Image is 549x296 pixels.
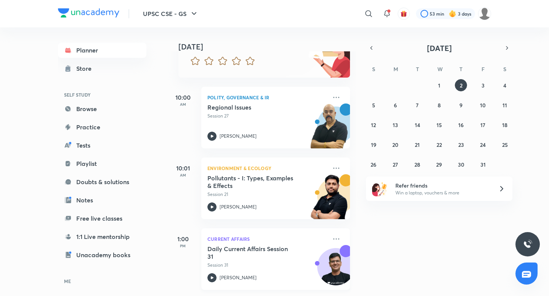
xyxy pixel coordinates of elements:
button: October 20, 2025 [389,138,401,151]
button: October 29, 2025 [433,158,445,170]
button: October 22, 2025 [433,138,445,151]
button: UPSC CSE - GS [138,6,203,21]
img: avatar [400,10,407,17]
abbr: October 25, 2025 [502,141,508,148]
p: AM [168,173,198,177]
p: [PERSON_NAME] [220,274,257,281]
button: October 11, 2025 [499,99,511,111]
button: October 30, 2025 [455,158,467,170]
p: PM [168,243,198,248]
h5: Regional Issues [207,103,302,111]
abbr: October 6, 2025 [394,102,397,109]
button: October 7, 2025 [411,99,424,111]
h5: Daily Current Affairs Session 31 [207,245,302,260]
img: Avatar [318,252,354,289]
abbr: October 13, 2025 [393,121,398,129]
p: Polity, Governance & IR [207,93,327,102]
abbr: October 1, 2025 [438,82,440,89]
abbr: October 26, 2025 [371,161,376,168]
h6: SELF STUDY [58,88,146,101]
abbr: Saturday [503,65,506,73]
button: October 17, 2025 [477,119,489,131]
button: October 28, 2025 [411,158,424,170]
button: October 14, 2025 [411,119,424,131]
button: October 31, 2025 [477,158,489,170]
p: Session 21 [207,191,327,198]
button: October 26, 2025 [368,158,380,170]
img: unacademy [308,103,350,156]
abbr: October 16, 2025 [458,121,464,129]
button: October 18, 2025 [499,119,511,131]
button: October 12, 2025 [368,119,380,131]
abbr: October 24, 2025 [480,141,486,148]
abbr: Friday [482,65,485,73]
abbr: October 5, 2025 [372,102,375,109]
div: Store [76,64,96,73]
button: October 4, 2025 [499,79,511,91]
abbr: October 21, 2025 [415,141,420,148]
a: Notes [58,193,146,208]
a: Practice [58,119,146,135]
h6: ME [58,275,146,288]
a: 1:1 Live mentorship [58,229,146,244]
h5: 1:00 [168,234,198,243]
abbr: October 14, 2025 [415,121,420,129]
button: October 23, 2025 [455,138,467,151]
abbr: Thursday [459,65,462,73]
abbr: October 15, 2025 [437,121,442,129]
img: wassim [478,7,491,20]
abbr: October 4, 2025 [503,82,506,89]
button: October 5, 2025 [368,99,380,111]
abbr: October 2, 2025 [460,82,462,89]
a: Doubts & solutions [58,174,146,189]
abbr: October 10, 2025 [480,102,486,109]
img: streak [449,10,456,18]
p: Session 27 [207,113,327,119]
h5: 10:00 [168,93,198,102]
a: Company Logo [58,8,119,19]
button: October 13, 2025 [389,119,401,131]
abbr: October 3, 2025 [482,82,485,89]
button: October 24, 2025 [477,138,489,151]
img: ttu [523,240,532,249]
abbr: Sunday [372,65,375,73]
abbr: October 17, 2025 [480,121,485,129]
abbr: October 29, 2025 [436,161,442,168]
p: [PERSON_NAME] [220,133,257,140]
button: October 2, 2025 [455,79,467,91]
p: Session 31 [207,262,327,269]
abbr: October 7, 2025 [416,102,419,109]
a: Unacademy books [58,247,146,263]
abbr: October 11, 2025 [502,102,507,109]
button: October 21, 2025 [411,138,424,151]
button: October 15, 2025 [433,119,445,131]
button: October 8, 2025 [433,99,445,111]
button: October 9, 2025 [455,99,467,111]
a: Browse [58,101,146,116]
abbr: October 30, 2025 [458,161,464,168]
button: October 19, 2025 [368,138,380,151]
abbr: October 12, 2025 [371,121,376,129]
p: Win a laptop, vouchers & more [395,189,489,196]
h6: Refer friends [395,181,489,189]
button: October 3, 2025 [477,79,489,91]
p: [PERSON_NAME] [220,204,257,210]
a: Free live classes [58,211,146,226]
button: [DATE] [377,43,502,53]
abbr: October 19, 2025 [371,141,376,148]
abbr: Monday [393,65,398,73]
h5: 10:01 [168,164,198,173]
abbr: October 22, 2025 [437,141,442,148]
p: AM [168,102,198,107]
abbr: October 9, 2025 [459,102,462,109]
abbr: October 27, 2025 [393,161,398,168]
button: avatar [398,8,410,20]
img: referral [372,181,387,196]
img: Company Logo [58,8,119,18]
abbr: October 20, 2025 [392,141,398,148]
button: October 6, 2025 [389,99,401,111]
abbr: Tuesday [416,65,419,73]
p: Current Affairs [207,234,327,243]
abbr: October 31, 2025 [480,161,486,168]
a: Planner [58,43,146,58]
